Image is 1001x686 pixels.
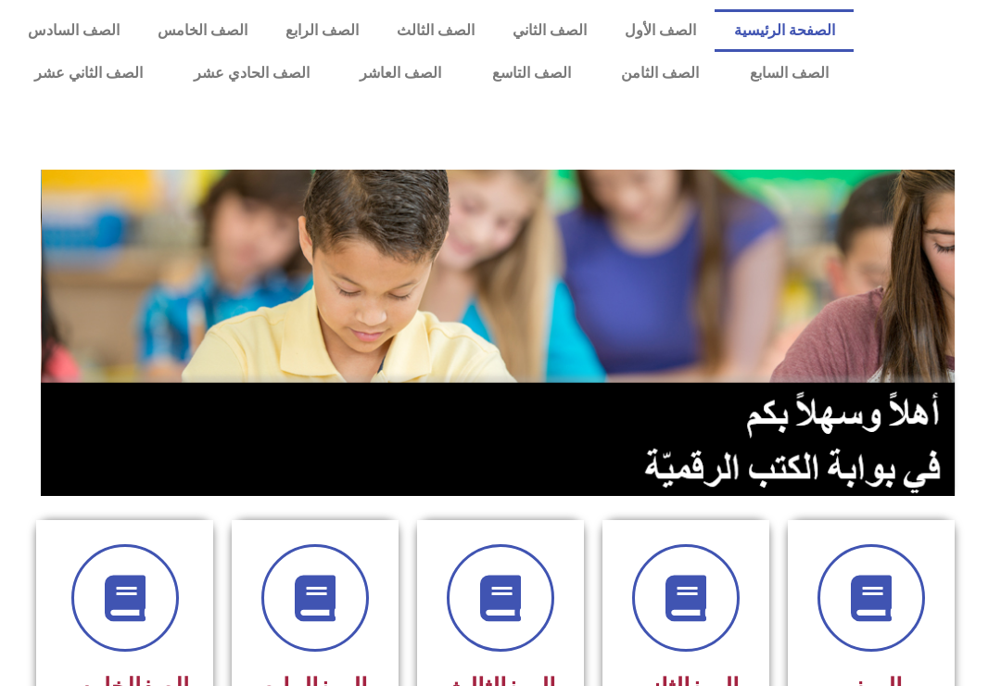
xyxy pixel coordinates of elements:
a: الصف العاشر [335,52,467,95]
a: الصف التاسع [466,52,596,95]
a: الصف الثاني [493,9,605,52]
a: الصف الثامن [596,52,725,95]
a: الصف السابع [724,52,854,95]
a: الصف الرابع [267,9,378,52]
a: الصف الثاني عشر [9,52,169,95]
a: الصف السادس [9,9,139,52]
a: الصف الحادي عشر [168,52,335,95]
a: الصف الأول [605,9,715,52]
a: الصف الخامس [139,9,267,52]
a: الصف الثالث [378,9,494,52]
a: الصفحة الرئيسية [715,9,854,52]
